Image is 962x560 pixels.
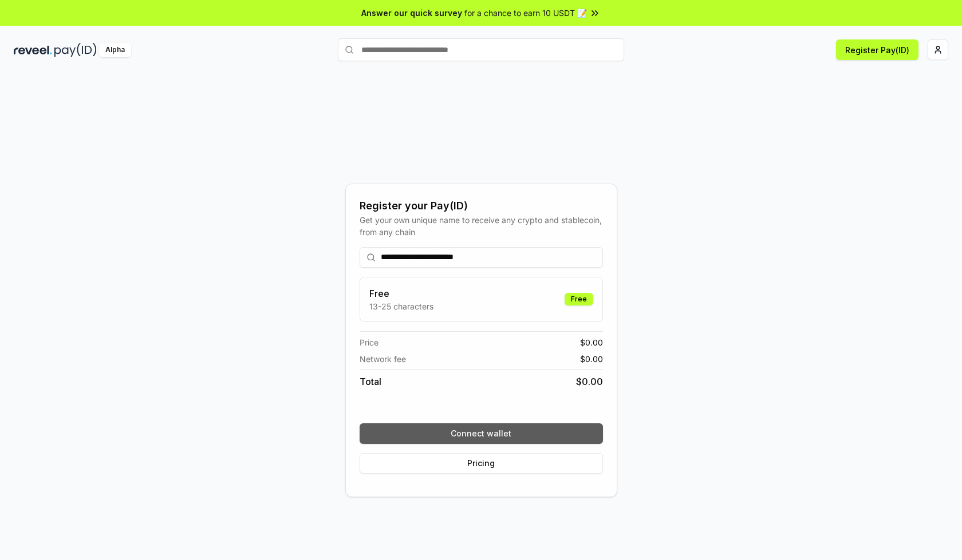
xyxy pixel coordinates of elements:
span: $ 0.00 [580,353,603,365]
p: 13-25 characters [369,300,433,312]
img: pay_id [54,43,97,57]
h3: Free [369,287,433,300]
span: $ 0.00 [576,375,603,388]
img: reveel_dark [14,43,52,57]
div: Register your Pay(ID) [360,198,603,214]
button: Connect wallet [360,423,603,444]
span: Price [360,336,379,348]
span: Answer our quick survey [361,7,462,19]
span: Total [360,375,381,388]
span: for a chance to earn 10 USDT 📝 [464,7,587,19]
div: Get your own unique name to receive any crypto and stablecoin, from any chain [360,214,603,238]
button: Pricing [360,453,603,474]
div: Alpha [99,43,131,57]
button: Register Pay(ID) [836,39,918,60]
span: $ 0.00 [580,336,603,348]
div: Free [565,293,593,305]
span: Network fee [360,353,406,365]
